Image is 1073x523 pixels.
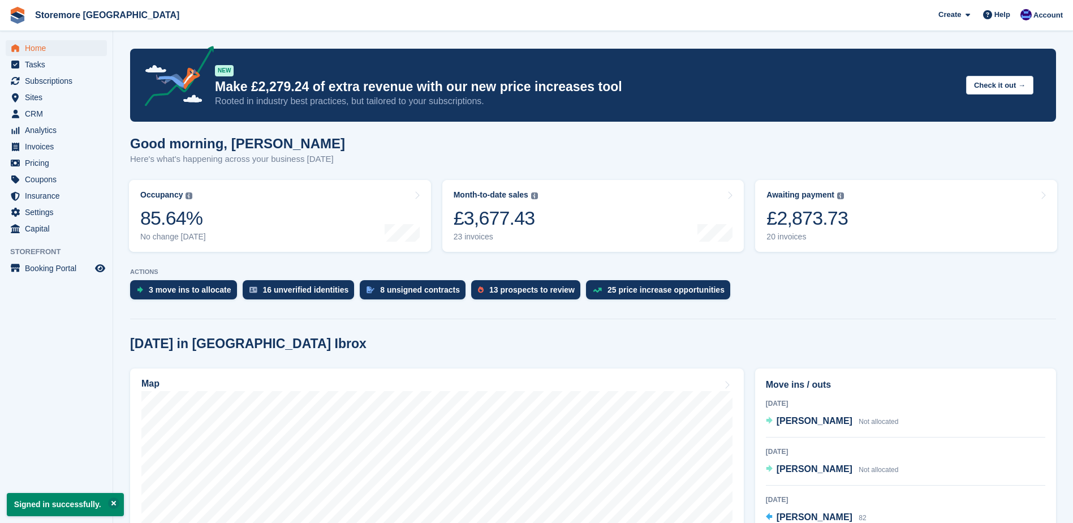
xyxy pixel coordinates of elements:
[243,280,360,305] a: 16 unverified identities
[766,378,1045,392] h2: Move ins / outs
[777,416,852,426] span: [PERSON_NAME]
[25,73,93,89] span: Subscriptions
[130,153,345,166] p: Here's what's happening across your business [DATE]
[6,122,107,138] a: menu
[130,280,243,305] a: 3 move ins to allocate
[6,106,107,122] a: menu
[25,155,93,171] span: Pricing
[25,172,93,187] span: Coupons
[130,136,345,151] h1: Good morning, [PERSON_NAME]
[215,95,957,108] p: Rooted in industry best practices, but tailored to your subscriptions.
[489,285,575,294] div: 13 prospects to review
[6,155,107,171] a: menu
[25,40,93,56] span: Home
[367,286,374,293] img: contract_signature_icon-13c848040528278c33f63329250d36e43548de30e8caae1d1a13099fd9432cc5.svg
[766,207,848,230] div: £2,873.73
[7,493,124,516] p: Signed in successfully.
[777,512,852,522] span: [PERSON_NAME]
[25,89,93,105] span: Sites
[140,207,206,230] div: 85.64%
[454,232,538,242] div: 23 invoices
[859,418,898,426] span: Not allocated
[25,57,93,72] span: Tasks
[6,260,107,276] a: menu
[6,221,107,237] a: menu
[380,285,460,294] div: 8 unsigned contracts
[1033,10,1063,21] span: Account
[25,106,93,122] span: CRM
[263,285,349,294] div: 16 unverified identities
[140,190,183,200] div: Occupancy
[766,232,848,242] div: 20 invoices
[766,414,899,429] a: [PERSON_NAME] Not allocated
[6,204,107,220] a: menu
[531,192,538,199] img: icon-info-grey-7440780725fd019a000dd9b08b2336e03edf1995a4989e88bcd33f0948082b44.svg
[140,232,206,242] div: No change [DATE]
[766,447,1045,457] div: [DATE]
[130,336,367,351] h2: [DATE] in [GEOGRAPHIC_DATA] Ibrox
[31,6,184,24] a: Storemore [GEOGRAPHIC_DATA]
[149,285,231,294] div: 3 move ins to allocate
[994,9,1010,20] span: Help
[249,286,257,293] img: verify_identity-adf6edd0f0f0b5bbfe63781bf79b02c33cf7c696d77639b501bdc392416b5a36.svg
[478,286,484,293] img: prospect-51fa495bee0391a8d652442698ab0144808aea92771e9ea1ae160a38d050c398.svg
[593,288,602,293] img: price_increase_opportunities-93ffe204e8149a01c8c9dc8f82e8f89637d9d84a8eef4429ea346261dce0b2c0.svg
[471,280,586,305] a: 13 prospects to review
[129,180,431,252] a: Occupancy 85.64% No change [DATE]
[454,190,528,200] div: Month-to-date sales
[6,139,107,155] a: menu
[766,398,1045,409] div: [DATE]
[135,46,214,110] img: price-adjustments-announcement-icon-8257ccfd72463d97f412b2fc003d46551f7dbcb40ab6d574587a9cd5c0d94...
[186,192,192,199] img: icon-info-grey-7440780725fd019a000dd9b08b2336e03edf1995a4989e88bcd33f0948082b44.svg
[25,139,93,155] span: Invoices
[6,89,107,105] a: menu
[454,207,538,230] div: £3,677.43
[1020,9,1032,20] img: Angela
[360,280,471,305] a: 8 unsigned contracts
[137,286,143,293] img: move_ins_to_allocate_icon-fdf77a2bb77ea45bf5b3d319d69a93e2d87916cf1d5bf7949dd705db3b84f3ca.svg
[25,204,93,220] span: Settings
[859,466,898,474] span: Not allocated
[442,180,744,252] a: Month-to-date sales £3,677.43 23 invoices
[10,246,113,258] span: Storefront
[966,76,1033,95] button: Check it out →
[25,122,93,138] span: Analytics
[215,79,957,95] p: Make £2,279.24 of extra revenue with our new price increases tool
[6,172,107,187] a: menu
[6,188,107,204] a: menu
[141,379,160,389] h2: Map
[25,188,93,204] span: Insurance
[777,464,852,474] span: [PERSON_NAME]
[6,73,107,89] a: menu
[25,260,93,276] span: Booking Portal
[9,7,26,24] img: stora-icon-8386f47178a22dfd0bd8f6a31ec36ba5ce8667c1dd55bd0f319d3a0aa187defe.svg
[6,40,107,56] a: menu
[25,221,93,237] span: Capital
[938,9,961,20] span: Create
[766,495,1045,505] div: [DATE]
[837,192,844,199] img: icon-info-grey-7440780725fd019a000dd9b08b2336e03edf1995a4989e88bcd33f0948082b44.svg
[766,190,834,200] div: Awaiting payment
[586,280,736,305] a: 25 price increase opportunities
[766,462,899,477] a: [PERSON_NAME] Not allocated
[607,285,725,294] div: 25 price increase opportunities
[93,261,107,275] a: Preview store
[859,514,866,522] span: 82
[6,57,107,72] a: menu
[130,268,1056,276] p: ACTIONS
[755,180,1057,252] a: Awaiting payment £2,873.73 20 invoices
[215,65,234,76] div: NEW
